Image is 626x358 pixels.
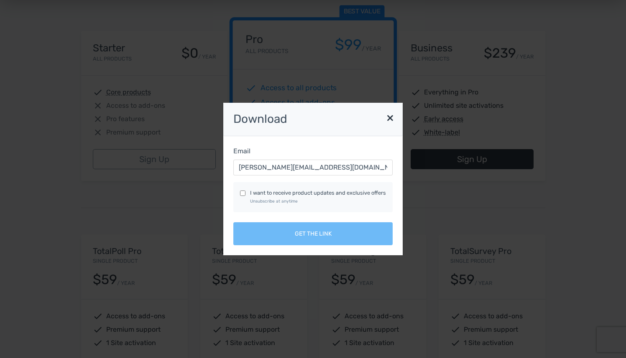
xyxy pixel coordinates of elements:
[250,189,386,205] label: I want to receive product updates and exclusive offers
[223,103,403,136] h3: Download
[233,146,250,156] label: Email
[250,198,298,204] small: Unsubscribe at anytime
[233,222,393,245] button: Get the link
[382,107,399,128] button: ×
